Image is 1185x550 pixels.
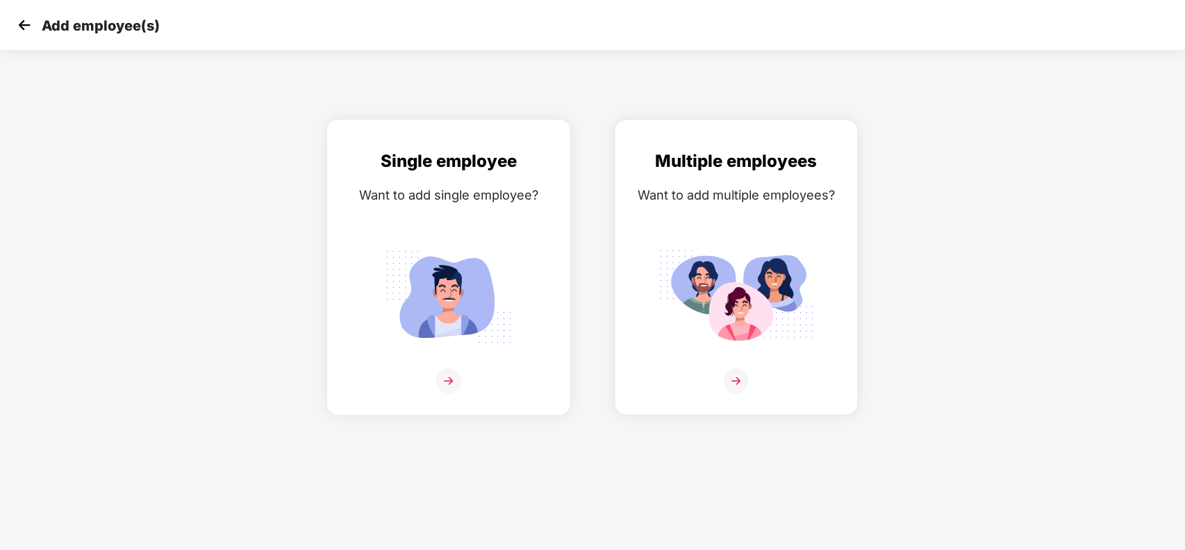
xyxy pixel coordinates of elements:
img: svg+xml;base64,PHN2ZyB4bWxucz0iaHR0cDovL3d3dy53My5vcmcvMjAwMC9zdmciIHdpZHRoPSIzNiIgaGVpZ2h0PSIzNi... [724,369,749,394]
div: Want to add single employee? [342,185,556,205]
p: Add employee(s) [42,17,160,34]
div: Multiple employees [629,148,843,175]
img: svg+xml;base64,PHN2ZyB4bWxucz0iaHR0cDovL3d3dy53My5vcmcvMjAwMC9zdmciIHdpZHRoPSIzMCIgaGVpZ2h0PSIzMC... [14,15,35,35]
img: svg+xml;base64,PHN2ZyB4bWxucz0iaHR0cDovL3d3dy53My5vcmcvMjAwMC9zdmciIGlkPSJTaW5nbGVfZW1wbG95ZWUiIH... [371,243,527,351]
div: Want to add multiple employees? [629,185,843,205]
div: Single employee [342,148,556,175]
img: svg+xml;base64,PHN2ZyB4bWxucz0iaHR0cDovL3d3dy53My5vcmcvMjAwMC9zdmciIGlkPSJNdWx0aXBsZV9lbXBsb3llZS... [658,243,814,351]
img: svg+xml;base64,PHN2ZyB4bWxucz0iaHR0cDovL3d3dy53My5vcmcvMjAwMC9zdmciIHdpZHRoPSIzNiIgaGVpZ2h0PSIzNi... [436,369,461,394]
